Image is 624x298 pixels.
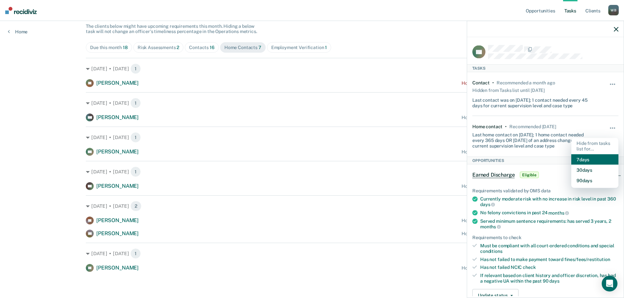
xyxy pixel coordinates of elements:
[480,273,618,284] div: If relevant based on client history and officer discretion, has had a negative UA within the past 90
[472,188,618,194] div: Requirements validated by OMS data
[462,231,538,237] div: Home contact recommended [DATE]
[505,124,507,130] div: •
[86,98,538,108] div: [DATE] • [DATE]
[548,210,569,216] span: months
[472,85,545,95] div: Hidden from Tasks list until [DATE]
[123,45,128,50] span: 18
[480,256,618,262] div: Has not failed to make payment toward
[462,80,538,86] div: Home contact recommended [DATE]
[130,201,142,211] span: 2
[96,230,139,237] span: [PERSON_NAME]
[96,265,139,271] span: [PERSON_NAME]
[462,149,538,155] div: Home contact recommended [DATE]
[86,167,538,177] div: [DATE] • [DATE]
[480,224,501,229] span: months
[480,196,618,207] div: Currently moderate risk with no increase in risk level in past 360
[130,132,141,143] span: 1
[492,80,494,86] div: •
[480,202,495,207] span: days
[480,265,618,270] div: Has not failed NCIC
[177,45,179,50] span: 2
[462,218,538,223] div: Home contact recommended [DATE]
[480,210,618,216] div: No felony convictions in past 24
[472,235,618,240] div: Requirements to check
[96,217,139,223] span: [PERSON_NAME]
[523,265,536,270] span: check
[480,248,502,254] span: conditions
[96,114,139,120] span: [PERSON_NAME]
[130,167,141,177] span: 1
[130,98,141,108] span: 1
[5,7,37,14] img: Recidiviz
[130,63,141,74] span: 1
[509,124,556,130] div: Recommended in 20 days
[86,132,538,143] div: [DATE] • [DATE]
[571,154,618,165] button: 7 days
[462,265,538,271] div: Home contact recommended [DATE]
[497,80,555,86] div: Recommended a month ago
[130,248,141,259] span: 1
[520,172,539,178] span: Eligible
[325,45,327,50] span: 1
[564,256,610,262] span: fines/fees/restitution
[608,5,619,15] div: W B
[96,80,139,86] span: [PERSON_NAME]
[472,95,594,108] div: Last contact was on [DATE]; 1 contact needed every 45 days for current supervision level and case...
[258,45,261,50] span: 7
[571,138,618,154] div: Hide from tasks list for...
[472,80,490,86] div: Contact
[602,276,617,291] div: Open Intercom Messenger
[571,165,618,175] button: 30 days
[271,45,327,50] div: Employment Verification
[86,63,538,74] div: [DATE] • [DATE]
[96,149,139,155] span: [PERSON_NAME]
[480,243,618,254] div: Must be compliant with all court-ordered conditions and special
[549,278,559,284] span: days
[472,130,594,149] div: Last home contact on [DATE]; 1 home contact needed every 365 days OR [DATE] of an address change ...
[90,45,128,50] div: Due this month
[210,45,215,50] span: 16
[467,165,624,185] div: Earned DischargeEligible
[472,124,502,130] div: Home contact
[462,184,538,189] div: Home contact recommended [DATE]
[86,248,538,259] div: [DATE] • [DATE]
[571,175,618,186] button: 90 days
[8,29,28,35] a: Home
[96,183,139,189] span: [PERSON_NAME]
[472,172,515,178] span: Earned Discharge
[467,156,624,164] div: Opportunities
[224,45,261,50] div: Home Contacts
[467,64,624,72] div: Tasks
[86,24,257,34] span: The clients below might have upcoming requirements this month. Hiding a below task will not chang...
[138,45,180,50] div: Risk Assessments
[462,115,538,120] div: Home contact recommended [DATE]
[86,201,538,211] div: [DATE] • [DATE]
[480,218,618,229] div: Served minimum sentence requirements: has served 3 years, 2
[189,45,215,50] div: Contacts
